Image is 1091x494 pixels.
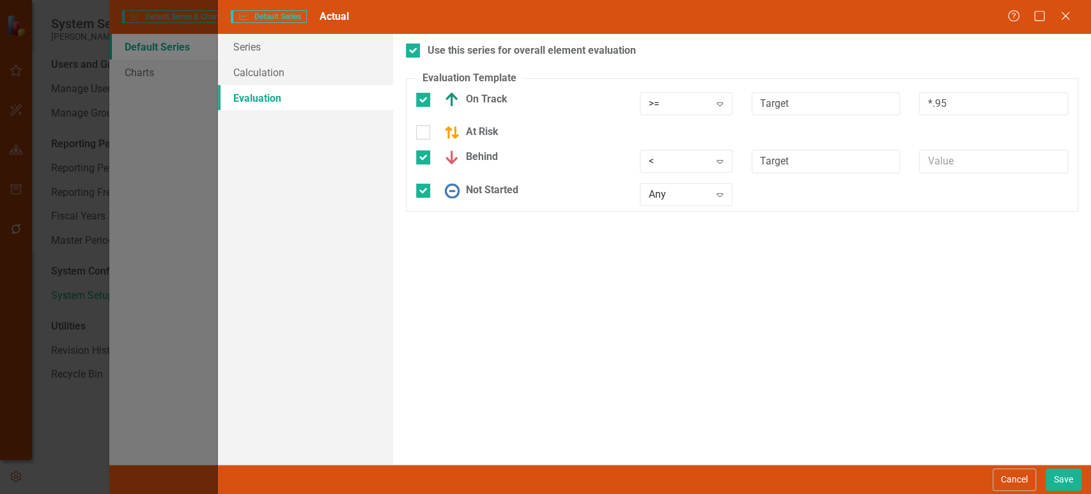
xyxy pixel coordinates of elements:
input: Series Name [752,92,901,116]
img: Not Started [444,183,460,198]
div: < [649,154,710,169]
legend: Evaluation Template [416,71,523,86]
input: Series Name [752,150,901,173]
img: At Risk [444,125,460,140]
div: >= [649,96,710,111]
span: Actual [320,10,349,22]
button: Save [1046,468,1081,491]
a: Evaluation [218,85,392,111]
input: Value [919,150,1068,173]
span: Default Series [231,10,306,23]
input: Value [919,92,1068,116]
div: Use this series for overall element evaluation [428,44,636,58]
button: Cancel [993,468,1036,491]
a: Calculation [218,60,392,85]
div: Not Started [438,183,518,198]
img: On Track [444,92,460,108]
div: On Track [438,92,507,108]
div: At Risk [438,125,499,140]
div: Any [649,187,710,202]
img: Behind [444,150,460,165]
div: Behind [438,150,498,165]
a: Series [218,34,392,60]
